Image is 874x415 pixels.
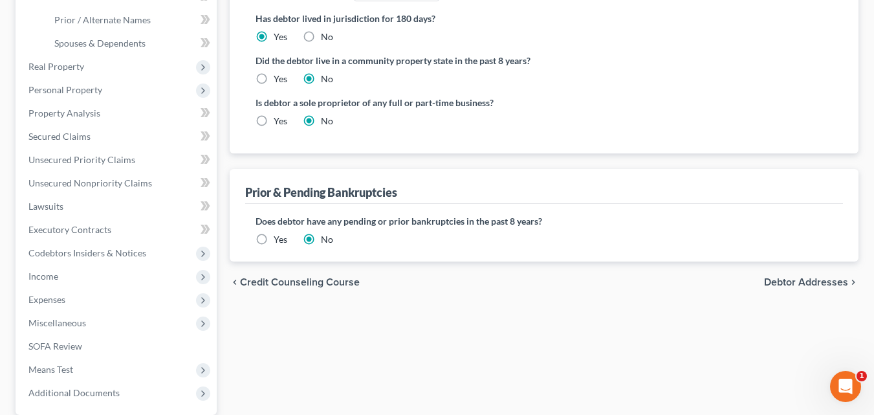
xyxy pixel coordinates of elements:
[321,233,333,246] label: No
[18,172,217,195] a: Unsecured Nonpriority Claims
[230,277,360,287] button: chevron_left Credit Counseling Course
[18,195,217,218] a: Lawsuits
[28,317,86,328] span: Miscellaneous
[274,115,287,128] label: Yes
[274,233,287,246] label: Yes
[28,224,111,235] span: Executory Contracts
[18,335,217,358] a: SOFA Review
[18,218,217,241] a: Executory Contracts
[28,364,73,375] span: Means Test
[18,125,217,148] a: Secured Claims
[848,277,858,287] i: chevron_right
[274,73,287,85] label: Yes
[256,12,833,25] label: Has debtor lived in jurisdiction for 180 days?
[230,277,240,287] i: chevron_left
[256,96,538,109] label: Is debtor a sole proprietor of any full or part-time business?
[764,277,848,287] span: Debtor Addresses
[18,148,217,172] a: Unsecured Priority Claims
[28,247,146,258] span: Codebtors Insiders & Notices
[28,131,91,142] span: Secured Claims
[830,371,861,402] iframe: Intercom live chat
[44,8,217,32] a: Prior / Alternate Names
[28,84,102,95] span: Personal Property
[245,185,397,200] div: Prior & Pending Bankruptcies
[54,38,146,49] span: Spouses & Dependents
[857,371,867,381] span: 1
[256,214,833,228] label: Does debtor have any pending or prior bankruptcies in the past 8 years?
[28,387,120,398] span: Additional Documents
[28,201,63,212] span: Lawsuits
[321,30,333,43] label: No
[274,30,287,43] label: Yes
[28,294,65,305] span: Expenses
[28,61,84,72] span: Real Property
[28,107,100,118] span: Property Analysis
[240,277,360,287] span: Credit Counseling Course
[256,54,833,67] label: Did the debtor live in a community property state in the past 8 years?
[44,32,217,55] a: Spouses & Dependents
[18,102,217,125] a: Property Analysis
[28,154,135,165] span: Unsecured Priority Claims
[54,14,151,25] span: Prior / Alternate Names
[764,277,858,287] button: Debtor Addresses chevron_right
[28,341,82,352] span: SOFA Review
[28,177,152,188] span: Unsecured Nonpriority Claims
[28,271,58,282] span: Income
[321,115,333,128] label: No
[321,73,333,85] label: No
